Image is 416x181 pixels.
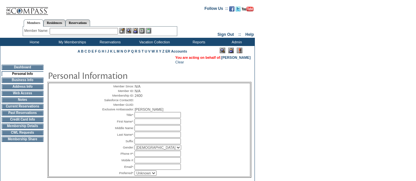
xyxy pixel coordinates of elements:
[121,49,123,53] a: N
[135,84,140,88] span: N/A
[2,124,43,129] td: Membership Details
[102,49,104,53] a: H
[24,19,44,27] a: Members
[101,170,134,176] td: Preferred*:
[2,104,43,109] td: Current Reservations
[221,56,251,59] a: [PERSON_NAME]
[135,49,137,53] a: R
[101,145,134,150] td: Gender:
[101,112,134,118] td: Title*:
[217,32,234,37] a: Sign Out
[165,49,187,53] a: ER Accounts
[162,49,164,53] a: Z
[2,117,43,122] td: Credit Card Info
[128,38,179,46] td: Vacation Collection
[159,49,161,53] a: Y
[2,137,43,142] td: Membership Share
[139,28,145,34] img: Reservations
[91,49,94,53] a: E
[113,49,115,53] a: L
[105,49,106,53] a: I
[2,84,43,89] td: Address Info
[98,49,101,53] a: G
[148,49,151,53] a: V
[119,28,125,34] img: b_edit.gif
[90,38,128,46] td: Reservations
[245,32,254,37] a: Help
[95,49,97,53] a: F
[135,94,142,98] span: 2400
[2,78,43,83] td: Business Info
[146,28,151,34] img: b_calculator.gif
[24,28,50,34] div: Member Name:
[101,164,134,170] td: Email*:
[88,49,91,53] a: D
[2,65,43,70] td: Dashboard
[205,6,228,13] td: Follow Us ::
[65,19,90,26] a: Reservations
[78,49,80,53] a: A
[175,60,184,64] a: Clear
[2,110,43,116] td: Past Reservations
[101,157,134,163] td: Mobile #:
[220,48,225,53] img: View Mode
[156,49,158,53] a: X
[229,8,234,12] a: Become our fan on Facebook
[117,49,120,53] a: M
[101,125,134,131] td: Middle Name:
[2,97,43,102] td: Notes
[141,49,144,53] a: T
[133,28,138,34] img: Impersonate
[2,91,43,96] td: Web Access
[138,49,140,53] a: S
[135,107,163,111] span: [PERSON_NAME]
[101,84,134,88] td: Member Since:
[81,49,84,53] a: B
[135,89,140,93] span: N/A
[107,49,109,53] a: J
[238,32,241,37] span: ::
[152,49,155,53] a: W
[85,49,87,53] a: C
[242,8,254,12] a: Subscribe to our YouTube Channel
[217,38,255,46] td: Admin
[2,130,43,135] td: CWL Requests
[126,28,132,34] img: View
[53,38,90,46] td: My Memberships
[128,49,130,53] a: P
[2,71,43,76] td: Personal Info
[101,94,134,98] td: Membership ID:
[101,89,134,93] td: Member ID:
[175,56,251,59] span: You are acting on behalf of:
[101,107,134,111] td: Exclusive Ambassador:
[229,6,234,11] img: Become our fan on Facebook
[131,49,134,53] a: Q
[237,48,242,53] img: Log Concern/Member Elevation
[179,38,217,46] td: Reports
[101,119,134,124] td: First Name*:
[15,38,53,46] td: Home
[145,49,147,53] a: U
[101,132,134,138] td: Last Name*:
[101,151,134,157] td: Phone #*:
[110,49,113,53] a: K
[242,7,254,11] img: Subscribe to our YouTube Channel
[101,103,134,107] td: Member GUID:
[101,138,134,144] td: Suffix:
[6,2,48,15] img: Compass Home
[124,49,127,53] a: O
[228,48,234,53] img: Impersonate
[43,19,65,26] a: Residences
[235,8,241,12] a: Follow us on Twitter
[48,69,179,82] img: pgTtlPersonalInfo.gif
[101,98,134,102] td: Salesforce ContactID:
[235,6,241,11] img: Follow us on Twitter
